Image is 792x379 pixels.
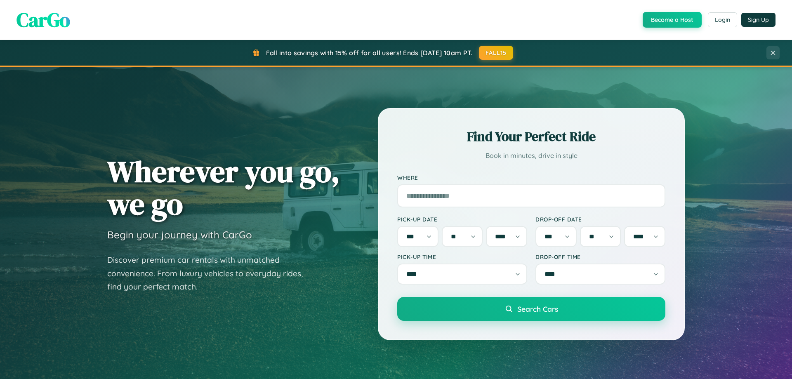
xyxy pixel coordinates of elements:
span: CarGo [16,6,70,33]
label: Pick-up Date [397,216,527,223]
label: Pick-up Time [397,253,527,260]
label: Drop-off Date [535,216,665,223]
span: Fall into savings with 15% off for all users! Ends [DATE] 10am PT. [266,49,473,57]
h3: Begin your journey with CarGo [107,228,252,241]
span: Search Cars [517,304,558,313]
button: Login [708,12,737,27]
button: FALL15 [479,46,514,60]
p: Discover premium car rentals with unmatched convenience. From luxury vehicles to everyday rides, ... [107,253,313,294]
label: Where [397,174,665,181]
p: Book in minutes, drive in style [397,150,665,162]
button: Sign Up [741,13,775,27]
button: Become a Host [643,12,702,28]
h1: Wherever you go, we go [107,155,340,220]
label: Drop-off Time [535,253,665,260]
button: Search Cars [397,297,665,321]
h2: Find Your Perfect Ride [397,127,665,146]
